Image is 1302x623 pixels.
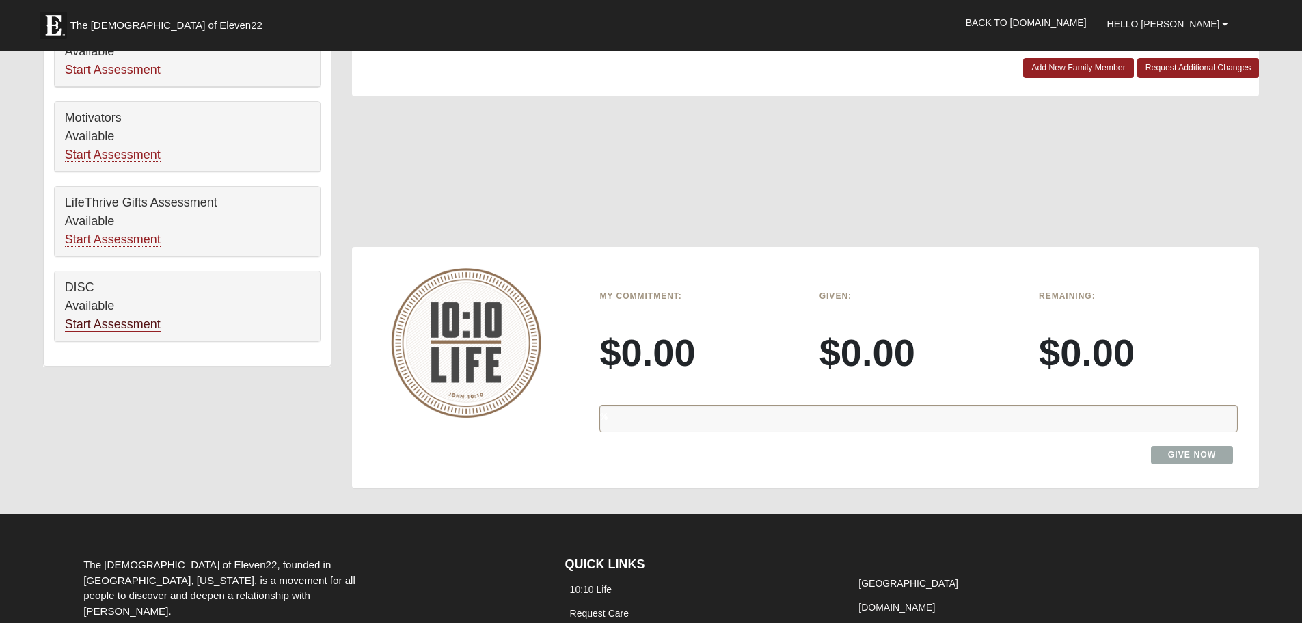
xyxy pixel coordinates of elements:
span: Hello [PERSON_NAME] [1107,18,1220,29]
a: Start Assessment [65,148,161,162]
div: Motivators Available [55,102,320,172]
h3: $0.00 [819,330,1018,375]
a: Hello [PERSON_NAME] [1097,7,1239,41]
a: 10:10 Life [570,584,612,595]
h3: $0.00 [599,330,798,375]
a: Start Assessment [65,233,161,247]
h6: Given: [819,291,1018,301]
a: [GEOGRAPHIC_DATA] [858,578,958,589]
div: Emotional Intelligence Available [55,17,320,87]
img: 10-10-Life-logo-round-no-scripture.png [391,268,541,418]
div: LifeThrive Gifts Assessment Available [55,187,320,256]
a: Start Assessment [65,317,161,332]
a: The [DEMOGRAPHIC_DATA] of Eleven22 [33,5,306,39]
img: Eleven22 logo [40,12,67,39]
a: Request Additional Changes [1137,58,1260,78]
div: DISC Available [55,271,320,341]
h3: $0.00 [1039,330,1238,375]
a: Back to [DOMAIN_NAME] [955,5,1097,40]
a: Start Assessment [65,63,161,77]
a: Add New Family Member [1023,58,1134,78]
a: Request Care [570,608,629,619]
a: [DOMAIN_NAME] [858,602,935,613]
h6: Remaining: [1039,291,1238,301]
a: Give Now [1151,446,1234,464]
span: The [DEMOGRAPHIC_DATA] of Eleven22 [70,18,262,32]
h6: My Commitment: [599,291,798,301]
h4: QUICK LINKS [565,557,834,572]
